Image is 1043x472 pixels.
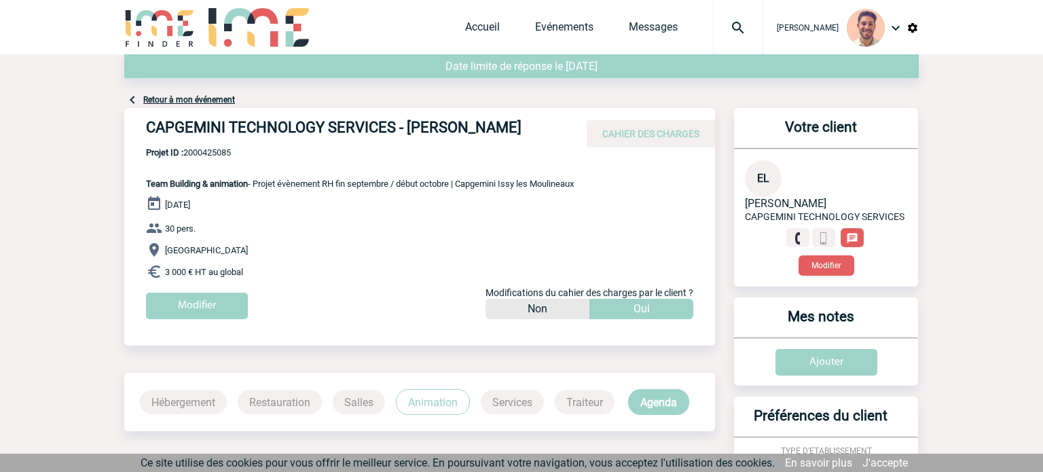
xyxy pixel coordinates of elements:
[146,293,248,319] input: Modifier
[739,119,902,148] h3: Votre client
[818,232,830,244] img: portable.png
[602,128,699,139] span: CAHIER DES CHARGES
[799,255,854,276] button: Modifier
[629,20,678,39] a: Messages
[445,60,598,73] span: Date limite de réponse le [DATE]
[739,407,902,437] h3: Préférences du client
[165,223,196,234] span: 30 pers.
[847,9,885,47] img: 132114-0.jpg
[745,211,904,222] span: CAPGEMINI TECHNOLOGY SERVICES
[146,119,553,142] h4: CAPGEMINI TECHNOLOGY SERVICES - [PERSON_NAME]
[146,179,248,189] span: Team Building & animation
[628,389,689,415] p: Agenda
[333,390,385,414] p: Salles
[775,349,877,376] input: Ajouter
[781,446,872,456] span: TYPE D'ETABLISSEMENT
[535,20,593,39] a: Evénements
[555,390,615,414] p: Traiteur
[739,308,902,338] h3: Mes notes
[792,232,804,244] img: fixe.png
[785,456,852,469] a: En savoir plus
[165,200,190,210] span: [DATE]
[165,245,248,255] span: [GEOGRAPHIC_DATA]
[146,179,574,189] span: - Projet évènement RH fin septembre / début octobre | Capgemini Issy les Moulineaux
[757,172,769,185] span: EL
[143,95,235,105] a: Retour à mon événement
[146,147,183,158] b: Projet ID :
[124,8,195,47] img: IME-Finder
[634,299,650,319] p: Oui
[140,390,227,414] p: Hébergement
[238,390,322,414] p: Restauration
[165,267,243,277] span: 3 000 € HT au global
[396,389,470,415] p: Animation
[141,456,775,469] span: Ce site utilise des cookies pour vous offrir le meilleur service. En poursuivant votre navigation...
[846,232,858,244] img: chat-24-px-w.png
[528,299,547,319] p: Non
[146,147,574,158] span: 2000425085
[481,390,544,414] p: Services
[465,20,500,39] a: Accueil
[745,197,826,210] span: [PERSON_NAME]
[862,456,908,469] a: J'accepte
[777,23,839,33] span: [PERSON_NAME]
[486,287,693,298] span: Modifications du cahier des charges par le client ?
